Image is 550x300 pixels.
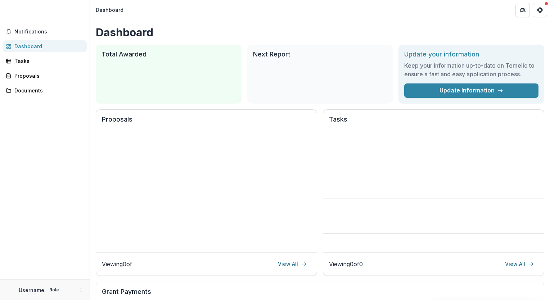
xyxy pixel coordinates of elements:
p: Username [19,286,44,294]
span: Notifications [14,29,84,35]
a: Update Information [404,83,538,98]
p: Role [47,287,61,293]
a: View All [501,258,538,270]
p: Viewing 0 of [102,260,132,268]
a: View All [274,258,311,270]
h2: Total Awarded [102,50,236,58]
div: Documents [14,87,81,94]
div: Tasks [14,57,81,65]
h2: Update your information [404,50,538,58]
button: Get Help [533,3,547,17]
a: Documents [3,85,87,96]
a: Tasks [3,55,87,67]
h2: Proposals [102,115,311,129]
h2: Tasks [329,115,538,129]
button: Partners [515,3,530,17]
h3: Keep your information up-to-date on Temelio to ensure a fast and easy application process. [404,61,538,78]
div: Proposals [14,72,81,79]
a: Dashboard [3,40,87,52]
div: Dashboard [14,42,81,50]
h2: Next Report [253,50,387,58]
nav: breadcrumb [93,5,126,15]
button: More [77,286,85,294]
h1: Dashboard [96,26,544,39]
a: Proposals [3,70,87,82]
button: Notifications [3,26,87,37]
div: Dashboard [96,6,123,14]
p: Viewing 0 of 0 [329,260,363,268]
